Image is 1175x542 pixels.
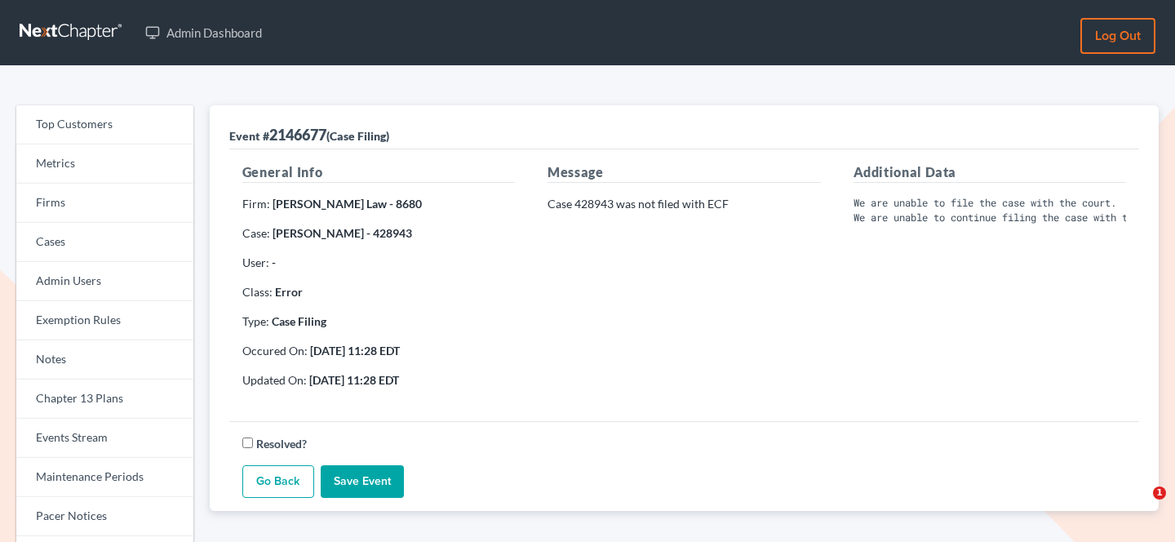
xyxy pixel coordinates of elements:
[273,226,412,240] strong: [PERSON_NAME] - 428943
[272,314,326,328] strong: Case Filing
[16,223,193,262] a: Cases
[16,419,193,458] a: Events Stream
[16,184,193,223] a: Firms
[16,380,193,419] a: Chapter 13 Plans
[16,105,193,144] a: Top Customers
[16,301,193,340] a: Exemption Rules
[242,197,270,211] span: Firm:
[273,197,422,211] strong: [PERSON_NAME] Law - 8680
[272,255,276,269] strong: -
[326,129,389,143] span: (Case Filing)
[1153,486,1166,500] span: 1
[854,196,1126,224] pre: We are unable to file the case with the court. We are unable to continue filing the case with the...
[309,373,399,387] strong: [DATE] 11:28 EDT
[321,465,404,498] input: Save Event
[548,196,820,212] p: Case 428943 was not filed with ECF
[16,262,193,301] a: Admin Users
[137,18,270,47] a: Admin Dashboard
[256,435,307,452] label: Resolved?
[275,285,303,299] strong: Error
[310,344,400,358] strong: [DATE] 11:28 EDT
[242,465,314,498] a: Go Back
[242,285,273,299] span: Class:
[16,144,193,184] a: Metrics
[1120,486,1159,526] iframe: Intercom live chat
[242,255,269,269] span: User:
[242,373,307,387] span: Updated On:
[229,129,269,143] span: Event #
[16,497,193,536] a: Pacer Notices
[1080,18,1155,54] a: Log out
[242,314,269,328] span: Type:
[16,458,193,497] a: Maintenance Periods
[242,226,270,240] span: Case:
[242,344,308,358] span: Occured On:
[548,162,820,183] h5: Message
[16,340,193,380] a: Notes
[854,162,1126,183] h5: Additional Data
[229,125,389,144] div: 2146677
[242,162,515,183] h5: General Info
